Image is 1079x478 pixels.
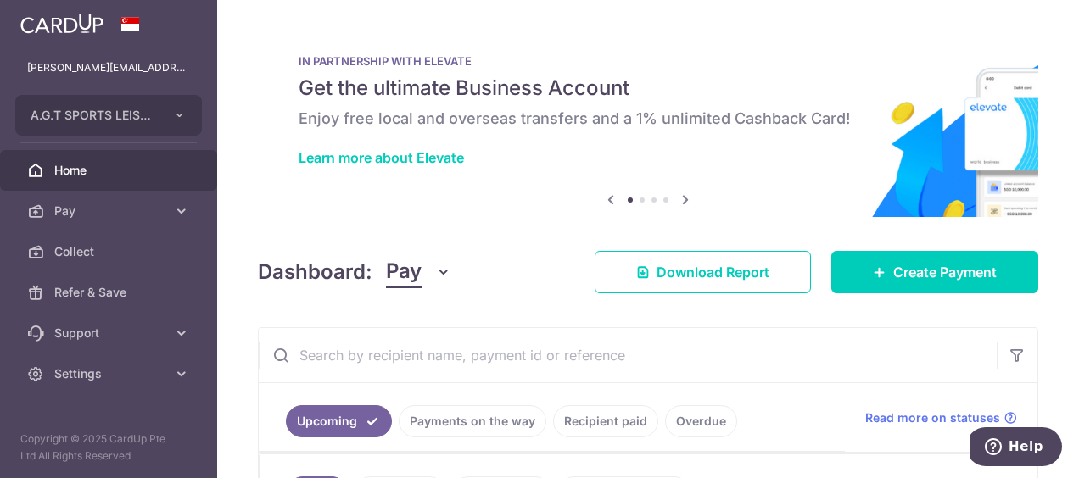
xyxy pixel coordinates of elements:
iframe: Opens a widget where you can find more information [970,427,1062,470]
a: Create Payment [831,251,1038,293]
a: Overdue [665,405,737,437]
p: IN PARTNERSHIP WITH ELEVATE [299,54,998,68]
h5: Get the ultimate Business Account [299,75,998,102]
span: Read more on statuses [865,409,1000,426]
button: A.G.T SPORTS LEISURE PTE. LTD. [15,95,202,136]
span: A.G.T SPORTS LEISURE PTE. LTD. [31,107,156,124]
a: Download Report [595,251,811,293]
span: Pay [54,203,166,220]
p: [PERSON_NAME][EMAIL_ADDRESS][DOMAIN_NAME] [27,59,190,76]
input: Search by recipient name, payment id or reference [259,328,997,382]
span: Refer & Save [54,284,166,301]
span: Pay [386,256,422,288]
span: Settings [54,365,166,382]
a: Recipient paid [553,405,658,437]
a: Upcoming [286,405,392,437]
h6: Enjoy free local and overseas transfers and a 1% unlimited Cashback Card! [299,108,998,129]
span: Collect [54,243,166,260]
a: Learn more about Elevate [299,149,464,166]
span: Support [54,325,166,342]
h4: Dashboard: [258,257,372,287]
button: Pay [386,256,451,288]
span: Home [54,162,166,179]
span: Download Report [657,262,769,282]
a: Read more on statuses [865,409,1017,426]
a: Payments on the way [399,405,546,437]
img: CardUp [20,14,103,34]
img: Renovation banner [258,27,1038,217]
span: Create Payment [893,262,997,282]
